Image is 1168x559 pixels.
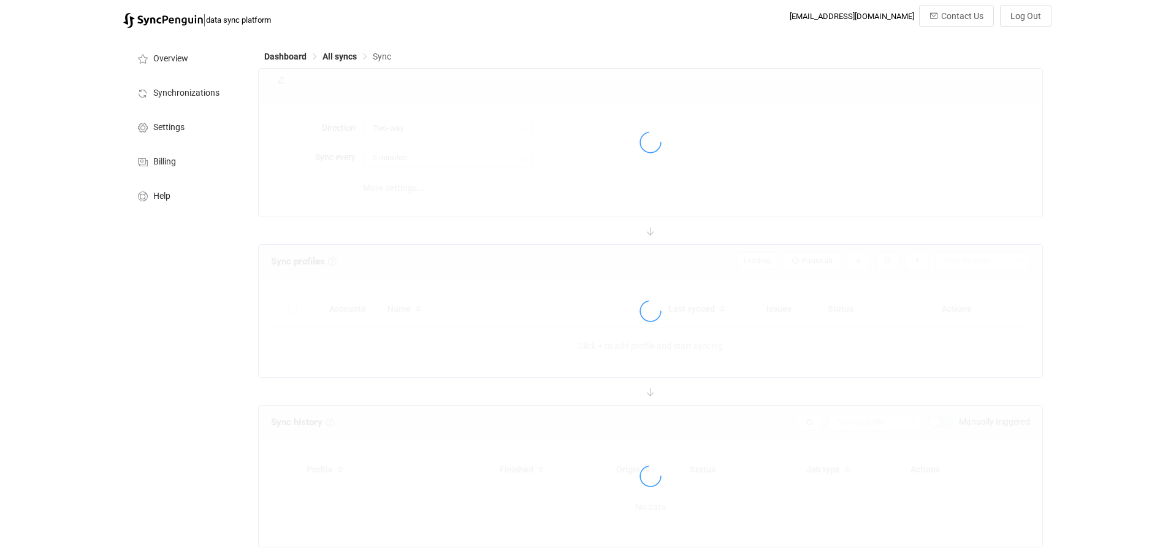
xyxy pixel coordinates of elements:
[790,12,914,21] div: [EMAIL_ADDRESS][DOMAIN_NAME]
[264,52,307,61] span: Dashboard
[1000,5,1052,27] button: Log Out
[123,11,271,28] a: |data sync platform
[123,109,246,144] a: Settings
[203,11,206,28] span: |
[373,52,391,61] span: Sync
[153,123,185,133] span: Settings
[123,178,246,212] a: Help
[941,11,983,21] span: Contact Us
[323,52,357,61] span: All syncs
[264,52,391,61] div: Breadcrumb
[123,40,246,75] a: Overview
[153,157,176,167] span: Billing
[153,88,219,98] span: Synchronizations
[1010,11,1041,21] span: Log Out
[919,5,994,27] button: Contact Us
[123,75,246,109] a: Synchronizations
[123,13,203,28] img: syncpenguin.svg
[153,54,188,64] span: Overview
[206,15,271,25] span: data sync platform
[153,191,170,201] span: Help
[123,144,246,178] a: Billing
